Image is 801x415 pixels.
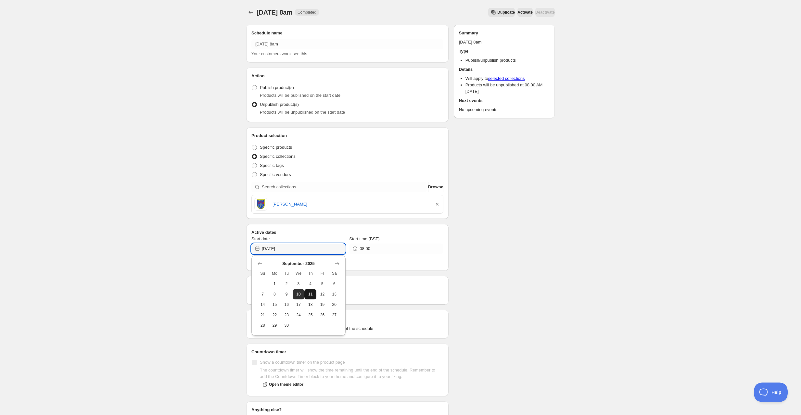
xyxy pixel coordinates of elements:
[307,271,314,276] span: Th
[281,299,293,310] button: Tuesday September 16 2025
[459,39,550,45] p: [DATE] 8am
[257,268,269,279] th: Sunday
[281,320,293,331] button: Tuesday September 30 2025
[517,8,533,17] button: Activate
[304,279,316,289] button: Thursday September 4 2025
[260,380,303,389] a: Open theme editor
[295,312,302,318] span: 24
[257,289,269,299] button: Sunday September 7 2025
[465,82,550,95] li: Products will be unpublished at 08:00 AM [DATE]
[304,310,316,320] button: Thursday September 25 2025
[269,299,281,310] button: Monday September 15 2025
[259,271,266,276] span: Su
[319,292,326,297] span: 12
[269,320,281,331] button: Monday September 29 2025
[262,182,427,192] input: Search collections
[251,281,443,288] h2: Repeating
[295,271,302,276] span: We
[459,66,550,73] h2: Details
[260,163,284,168] span: Specific tags
[316,310,328,320] button: Friday September 26 2025
[257,320,269,331] button: Sunday September 28 2025
[271,323,278,328] span: 29
[304,268,316,279] th: Thursday
[251,349,443,355] h2: Countdown timer
[488,8,515,17] button: Secondary action label
[428,182,443,192] button: Browse
[319,271,326,276] span: Fr
[251,73,443,79] h2: Action
[465,57,550,64] li: Publish/unpublish products
[293,289,305,299] button: Wednesday September 10 2025
[328,310,340,320] button: Saturday September 27 2025
[260,85,294,90] span: Publish product(s)
[316,299,328,310] button: Friday September 19 2025
[260,110,345,115] span: Products will be unpublished on the start date
[260,172,291,177] span: Specific vendors
[260,102,299,107] span: Unpublish product(s)
[319,312,326,318] span: 26
[260,367,443,380] p: The countdown timer will show the time remaining until the end of the schedule. Remember to add t...
[331,302,338,307] span: 20
[271,312,278,318] span: 22
[293,299,305,310] button: Wednesday September 17 2025
[283,271,290,276] span: Tu
[271,271,278,276] span: Mo
[271,292,278,297] span: 8
[251,51,307,56] span: Your customers won't see this
[295,281,302,286] span: 3
[269,279,281,289] button: Monday September 1 2025
[295,292,302,297] span: 10
[246,8,255,17] button: Schedules
[488,76,525,81] a: selected collections
[319,302,326,307] span: 19
[497,10,515,15] span: Duplicate
[293,279,305,289] button: Wednesday September 3 2025
[259,302,266,307] span: 14
[331,292,338,297] span: 13
[251,229,443,236] h2: Active dates
[259,323,266,328] span: 28
[293,310,305,320] button: Wednesday September 24 2025
[251,30,443,36] h2: Schedule name
[754,383,788,402] iframe: Toggle Customer Support
[281,268,293,279] th: Tuesday
[271,281,278,286] span: 1
[269,289,281,299] button: Monday September 8 2025
[260,154,296,159] span: Specific collections
[331,281,338,286] span: 6
[273,201,429,208] a: [PERSON_NAME]
[316,279,328,289] button: Friday September 5 2025
[251,407,443,413] h2: Anything else?
[307,281,314,286] span: 4
[307,312,314,318] span: 25
[251,236,270,241] span: Start date
[328,268,340,279] th: Saturday
[304,299,316,310] button: Thursday September 18 2025
[269,268,281,279] th: Monday
[298,10,316,15] span: Completed
[316,289,328,299] button: Friday September 12 2025
[283,302,290,307] span: 16
[281,289,293,299] button: Tuesday September 9 2025
[251,315,443,321] h2: Tags
[517,10,533,15] span: Activate
[459,30,550,36] h2: Summary
[269,382,303,387] span: Open theme editor
[257,9,292,16] span: [DATE] 8am
[283,312,290,318] span: 23
[333,259,342,268] button: Show next month, October 2025
[459,107,550,113] p: No upcoming events
[349,236,379,241] span: Start time (BST)
[328,279,340,289] button: Saturday September 6 2025
[459,97,550,104] h2: Next events
[428,184,443,190] span: Browse
[259,292,266,297] span: 7
[257,299,269,310] button: Sunday September 14 2025
[269,310,281,320] button: Monday September 22 2025
[328,289,340,299] button: Saturday September 13 2025
[281,279,293,289] button: Tuesday September 2 2025
[465,75,550,82] li: Will apply to
[283,281,290,286] span: 2
[331,312,338,318] span: 27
